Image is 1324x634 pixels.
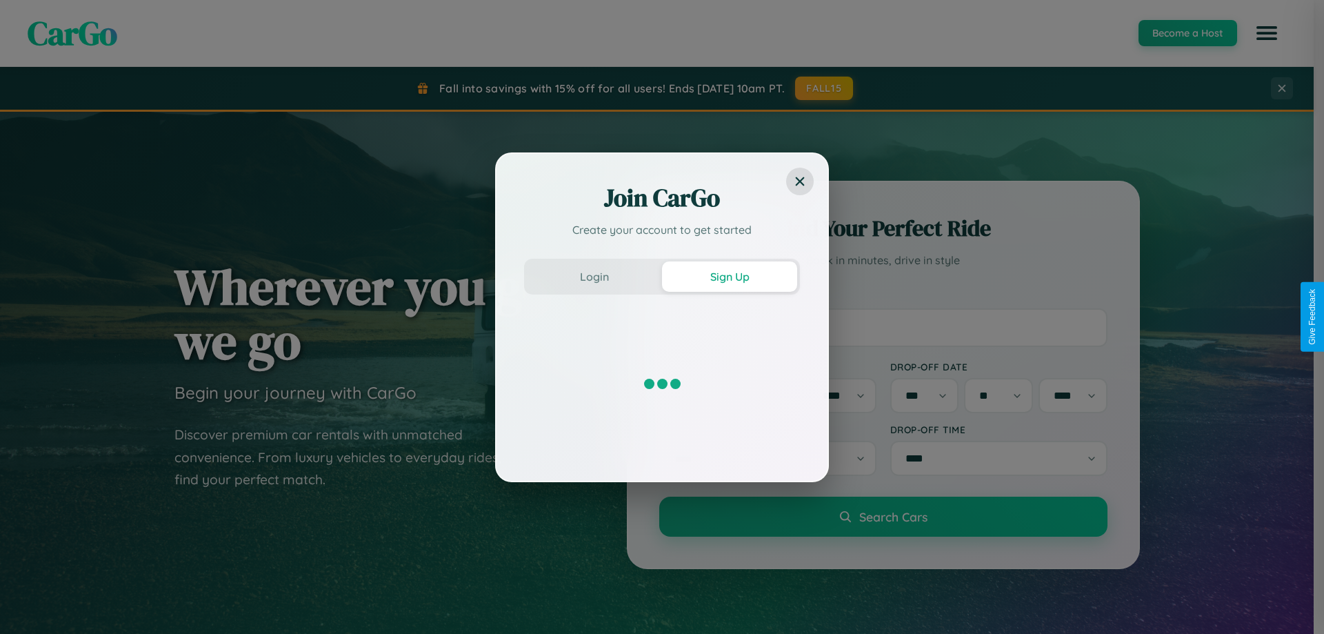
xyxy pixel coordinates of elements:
div: Give Feedback [1307,289,1317,345]
button: Sign Up [662,261,797,292]
h2: Join CarGo [524,181,800,215]
p: Create your account to get started [524,221,800,238]
button: Login [527,261,662,292]
iframe: Intercom live chat [14,587,47,620]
